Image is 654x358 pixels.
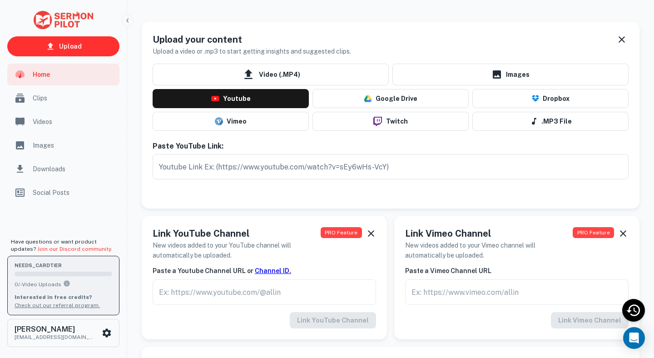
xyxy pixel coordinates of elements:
input: Ex: https://www.youtube.com/@allin [153,279,376,305]
button: Twitch [312,112,469,131]
button: needs_cardTier0/-Video UploadsYou can upload 0 videos per month on the needs_card tier. Upgrade t... [7,256,119,315]
span: Downloads [33,164,114,174]
button: Dismiss [615,33,629,46]
span: Images [33,140,114,150]
span: This feature is available to PRO users only. Upgrade your plan now! [321,227,362,238]
h6: Upload a video or .mp3 to start getting insights and suggested clips. [153,46,351,56]
img: vimeo-logo.svg [215,117,223,125]
button: Google Drive [312,89,469,108]
a: Clips [7,87,119,109]
span: This feature is available to PRO users only. Upgrade your plan now! [573,227,614,238]
span: Clips [33,93,114,103]
img: twitch-logo.png [370,117,386,126]
button: .MP3 File [472,112,629,131]
a: Home [7,64,119,85]
p: Interested in free credits? [15,293,112,301]
span: Videos [33,117,114,127]
button: Dismiss [366,227,376,240]
a: Upload [7,36,119,56]
img: drive-logo.png [364,94,372,103]
a: Social Posts [7,182,119,204]
h6: Paste YouTube Link: [153,142,629,150]
button: Vimeo [153,112,309,131]
a: Downloads [7,158,119,180]
h6: New videos added to your YouTube channel will automatically be uploaded. [153,240,321,260]
p: [EMAIL_ADDRESS][DOMAIN_NAME] [15,333,96,341]
span: Home [33,70,114,80]
div: This feature is available to PRO users only. [153,279,376,305]
a: Channel ID. [255,267,291,274]
div: Open Intercom Messenger [623,327,645,349]
img: sermonpilot.png [34,11,93,29]
h5: Link YouTube Channel [153,227,321,240]
span: Have questions or want product updates? [11,239,112,252]
button: Dropbox [472,89,629,108]
span: needs_card Tier [15,263,112,268]
svg: You can upload 0 videos per month on the needs_card tier. Upgrade to upload more. [63,280,70,287]
p: Upload [59,41,82,51]
a: Videos [7,111,119,133]
div: This feature is available to PRO users only. [153,312,376,328]
button: [PERSON_NAME][EMAIL_ADDRESS][DOMAIN_NAME] [7,319,119,347]
input: Ex: https://www.vimeo.com/allin [405,279,629,305]
h5: Link Vimeo Channel [405,227,573,240]
h6: New videos added to your Vimeo channel will automatically be uploaded. [405,240,573,260]
img: youtube-logo.png [211,96,219,101]
h6: [PERSON_NAME] [15,326,96,333]
a: Join our Discord community. [37,246,112,252]
button: Youtube [153,89,309,108]
div: This feature is available to PRO users only. [405,312,629,328]
h5: Upload your content [153,33,351,46]
p: 0 / - Video Uploads [15,280,112,288]
div: This feature is available to PRO users only. [405,279,629,305]
h6: Paste a Youtube Channel URL or [153,266,376,276]
button: Dismiss [618,227,629,240]
h6: Paste a Vimeo Channel URL [405,266,629,276]
a: Images [392,64,629,85]
a: Check out our referral program. [15,302,100,308]
img: Dropbox Logo [532,95,539,103]
span: Video (.MP4) [153,64,389,85]
input: Youtube Link Ex: (https://www.youtube.com/watch?v=sEy6wHs-VcY) [153,154,629,179]
span: Social Posts [33,188,114,198]
div: Recent Activity [622,299,645,322]
a: Images [7,134,119,156]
